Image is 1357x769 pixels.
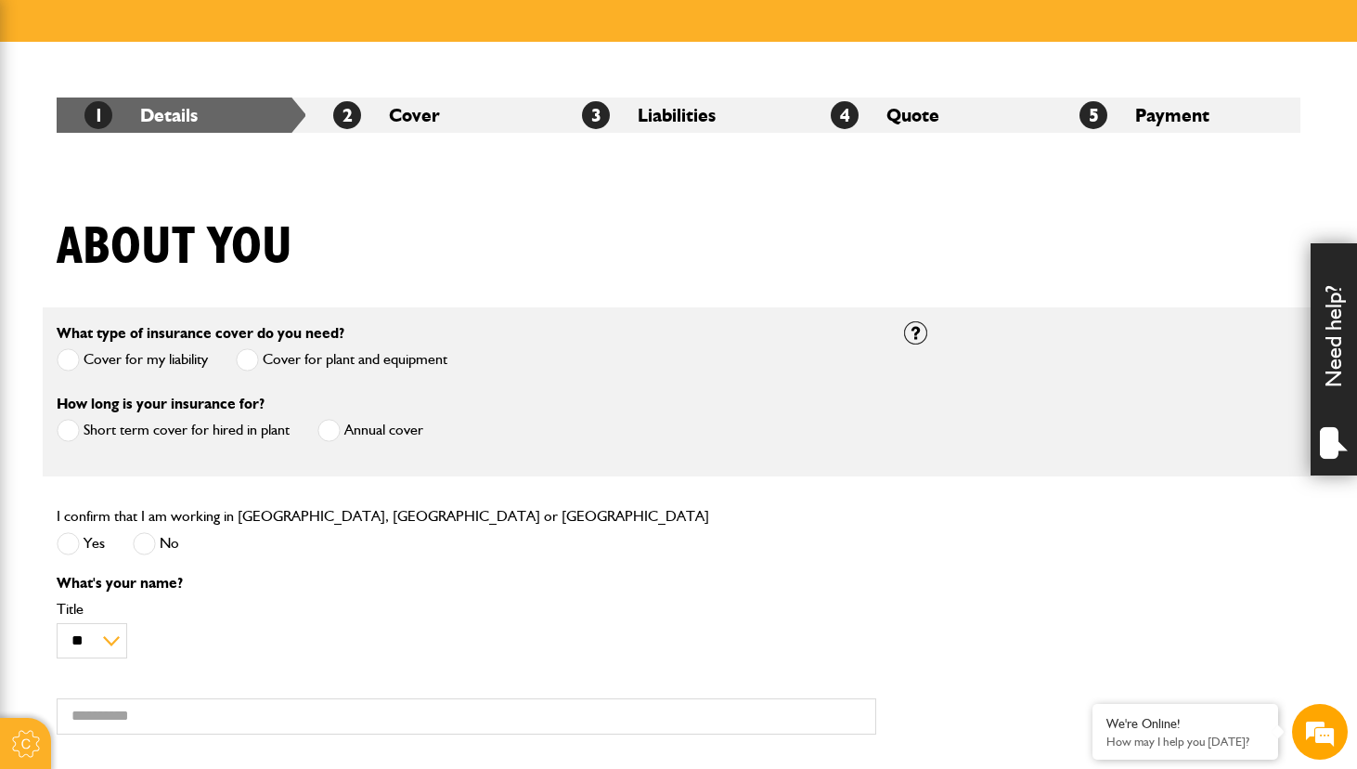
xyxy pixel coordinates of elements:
span: 5 [1079,101,1107,129]
li: Liabilities [554,98,803,133]
li: Cover [305,98,554,133]
label: How long is your insurance for? [57,397,265,411]
label: Annual cover [317,419,423,442]
label: Cover for plant and equipment [236,348,447,371]
p: How may I help you today? [1106,735,1264,749]
label: I confirm that I am working in [GEOGRAPHIC_DATA], [GEOGRAPHIC_DATA] or [GEOGRAPHIC_DATA] [57,509,709,524]
div: We're Online! [1106,716,1264,732]
li: Details [57,98,305,133]
span: 4 [831,101,859,129]
label: What type of insurance cover do you need? [57,326,344,341]
label: Title [57,602,876,617]
div: Need help? [1311,243,1357,476]
li: Payment [1052,98,1300,133]
span: 2 [333,101,361,129]
p: What's your name? [57,576,876,591]
span: 3 [582,101,610,129]
label: Cover for my liability [57,348,208,371]
label: Yes [57,532,105,555]
span: 1 [84,101,112,129]
label: No [133,532,179,555]
li: Quote [803,98,1052,133]
label: Short term cover for hired in plant [57,419,290,442]
h1: About you [57,216,292,279]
